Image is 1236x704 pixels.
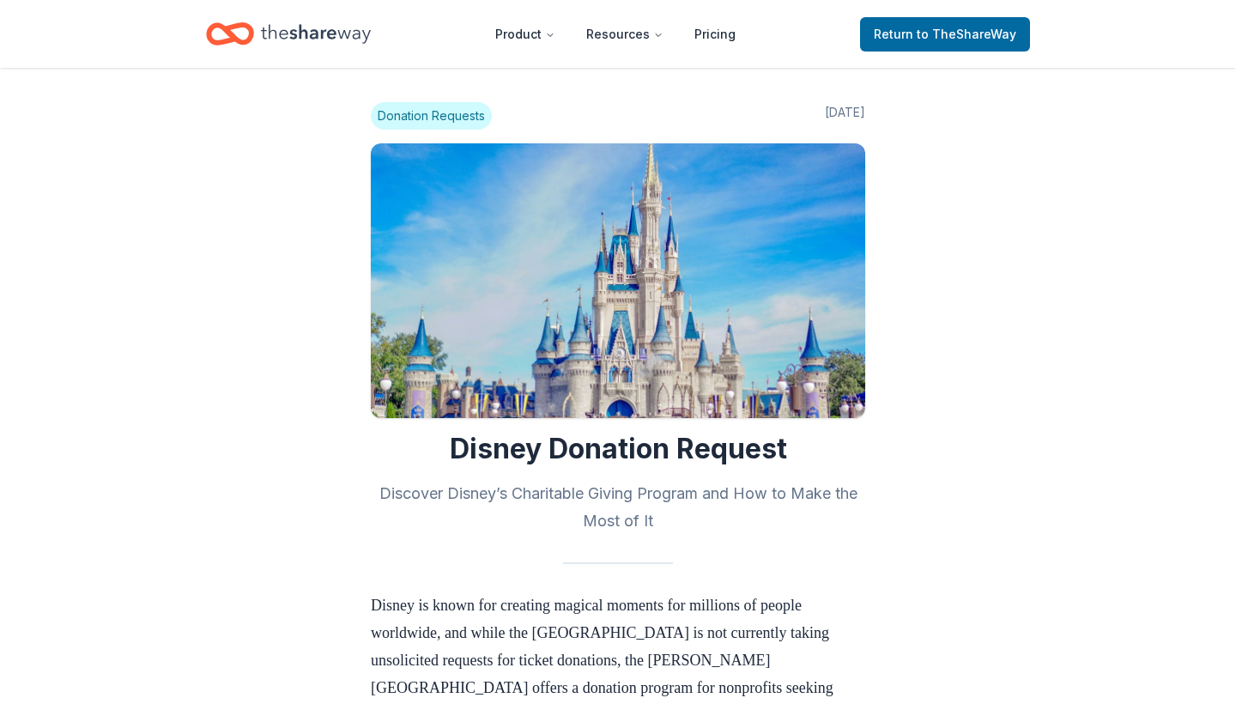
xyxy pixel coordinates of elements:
[371,102,492,130] span: Donation Requests
[917,27,1016,41] span: to TheShareWay
[860,17,1030,52] a: Returnto TheShareWay
[371,480,865,535] h2: Discover Disney’s Charitable Giving Program and How to Make the Most of It
[206,14,371,54] a: Home
[371,432,865,466] h1: Disney Donation Request
[573,17,677,52] button: Resources
[371,143,865,418] img: Image for Disney Donation Request
[825,102,865,130] span: [DATE]
[681,17,749,52] a: Pricing
[874,24,1016,45] span: Return
[482,14,749,54] nav: Main
[482,17,569,52] button: Product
